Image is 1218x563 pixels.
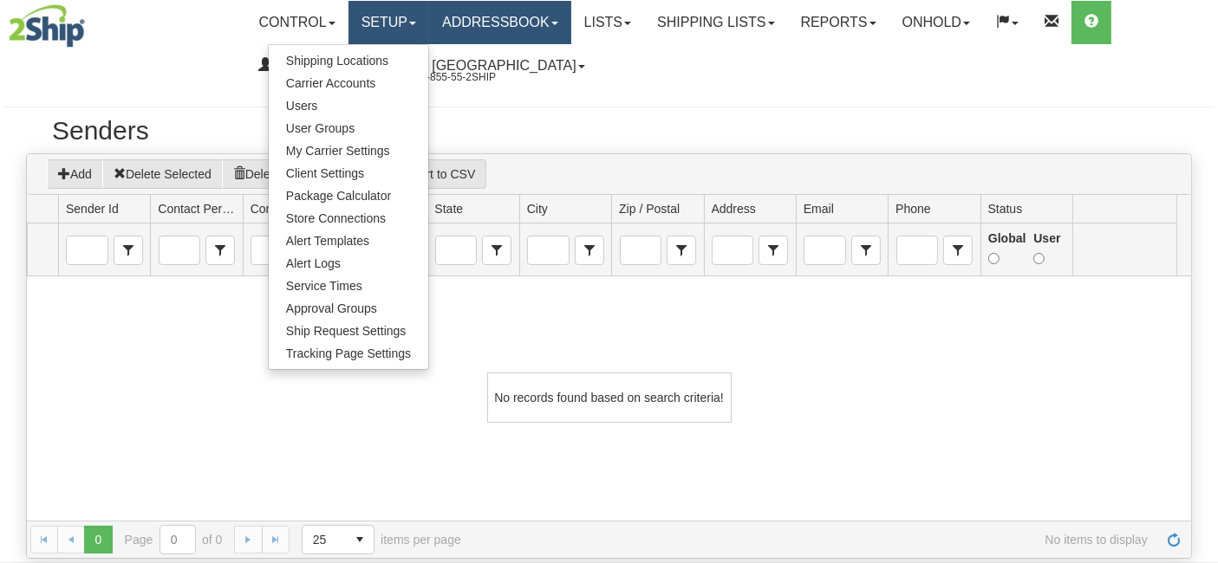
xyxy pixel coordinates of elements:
a: Shipping Locations [269,49,428,72]
td: filter cell [243,223,335,276]
span: select [483,236,511,264]
a: Users [269,94,428,117]
a: Ship Request Settings [269,320,428,342]
a: Approval Groups [269,297,428,320]
a: Setup [348,1,429,44]
span: Company [251,200,303,217]
span: select [668,236,695,264]
div: grid toolbar [27,154,1191,195]
span: 25 [313,531,335,548]
input: Email [804,236,845,264]
a: Shipping lists [644,1,787,44]
span: Users [286,99,318,113]
a: Alert Logs [269,252,428,275]
span: Store Connections [286,211,386,225]
span: Page sizes drop down [302,525,375,554]
label: User [1033,229,1065,268]
td: filter cell [888,223,980,276]
span: City [527,200,548,217]
a: Alert Templates [269,230,428,252]
span: Client Settings [286,166,364,180]
span: City [575,236,604,265]
span: select [944,236,972,264]
span: 2044/Sleep Country [GEOGRAPHIC_DATA] [273,58,576,73]
span: No items to display [485,533,1148,547]
span: Sender Id [66,200,119,217]
a: My Carrier Settings [269,139,428,162]
button: Export to CSV [375,159,487,189]
span: Contact Person [205,236,235,265]
span: Page 0 [84,526,112,553]
span: Zip / Postal [667,236,696,265]
td: filter cell [704,223,796,276]
button: Add [47,159,103,189]
span: Status [988,200,1023,217]
input: Company [251,236,292,264]
td: filter cell [1072,223,1176,276]
span: select [576,236,603,264]
input: City [528,236,569,264]
span: My Carrier Settings [286,144,390,158]
span: Shipping Locations [286,54,388,68]
span: Page of 0 [125,525,223,554]
input: Zip / Postal [621,236,661,264]
span: Ship Request Settings [286,324,407,338]
a: Lists [571,1,644,44]
span: Carrier Accounts [286,76,375,90]
input: Sender Id [67,236,107,264]
a: Addressbook [429,1,571,44]
a: 2044/Sleep Country [GEOGRAPHIC_DATA] Support: 1-855-55-2SHIP [246,44,598,87]
input: Address [713,236,753,264]
img: logo2044.jpg [9,4,85,48]
span: State [434,200,463,217]
td: filter cell [519,223,611,276]
span: Contact Person [158,200,235,217]
span: select [114,236,142,264]
input: Contact Person [160,236,200,264]
label: Global [988,229,1028,268]
td: filter cell [150,223,242,276]
a: Tracking Page Settings [269,342,428,365]
span: Sender Id [114,236,143,265]
span: Email [804,200,834,217]
td: filter cell [980,223,1072,276]
a: Refresh [1160,526,1188,553]
span: Alert Logs [286,256,341,270]
span: items per page [302,525,461,554]
td: filter cell [58,223,150,276]
a: Reports [788,1,889,44]
span: Email [851,236,881,265]
a: Carrier Accounts [269,72,428,94]
span: Address [759,236,788,265]
button: Delete All [222,159,308,189]
td: filter cell [796,223,888,276]
span: select [206,236,234,264]
span: Package Calculator [286,189,391,203]
span: User Groups [286,121,355,135]
span: Service Times [286,279,362,293]
input: User [1033,253,1045,264]
input: Global [988,253,1000,264]
a: Client Settings [269,162,428,184]
span: Phone [943,236,973,265]
span: Address [712,200,756,217]
a: OnHold [889,1,983,44]
div: No records found based on search criteria! [487,372,732,423]
a: Control [246,1,348,44]
span: Tracking Page Settings [286,346,411,360]
h2: Senders [52,116,1166,145]
a: Service Times [269,275,428,297]
a: Package Calculator [269,184,428,207]
span: Zip / Postal [619,200,680,217]
input: State [436,236,477,264]
a: Store Connections [269,207,428,230]
input: Phone [897,236,938,264]
span: Alert Templates [286,234,369,248]
span: Approval Groups [286,301,377,315]
button: Delete Selected [102,159,223,189]
td: filter cell [427,223,518,276]
span: select [759,236,787,264]
span: State [482,236,511,265]
span: Phone [896,200,930,217]
td: filter cell [611,223,703,276]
